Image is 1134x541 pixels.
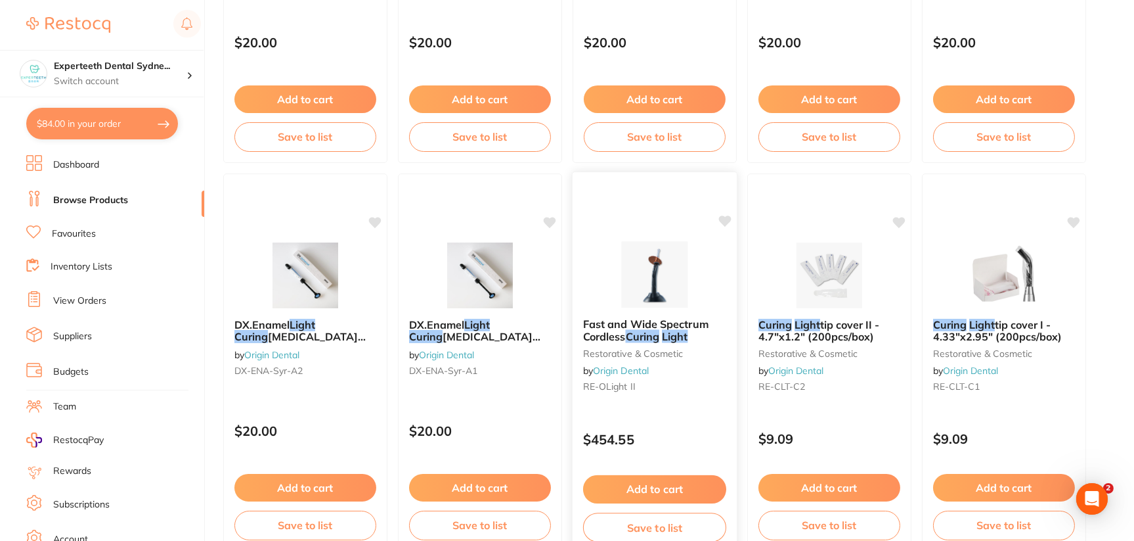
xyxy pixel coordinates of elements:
[758,318,792,331] em: Curing
[758,319,900,343] b: Curing Light tip cover II - 4.7"x1.2" (200pcs/box)
[244,349,299,361] a: Origin Dental
[53,465,91,478] a: Rewards
[53,194,128,207] a: Browse Products
[234,330,268,343] em: Curing
[234,474,376,502] button: Add to cart
[290,318,315,331] em: Light
[53,294,106,308] a: View Orders
[409,330,443,343] em: Curing
[54,75,186,88] p: Switch account
[234,511,376,540] button: Save to list
[26,108,178,139] button: $84.00 in your order
[53,434,104,447] span: RestocqPay
[933,431,1075,446] p: $9.09
[234,35,376,50] p: $20.00
[933,381,980,392] span: RE-CLT-C1
[584,35,726,50] p: $20.00
[583,475,726,504] button: Add to cart
[611,241,697,308] img: Fast and Wide Spectrum Cordless Curing Light
[26,17,110,33] img: Restocq Logo
[933,474,1075,502] button: Add to cart
[234,318,290,331] span: DX.Enamel
[53,400,76,413] a: Team
[53,158,99,172] a: Dashboard
[583,318,709,343] span: Fast and Wide Spectrum Cordless
[409,318,464,331] span: DX.Enamel
[234,122,376,151] button: Save to list
[234,365,303,377] span: DX-ENA-Syr-A2
[409,122,551,151] button: Save to list
[234,423,376,438] p: $20.00
[52,227,96,241] a: Favourites
[583,318,726,342] b: Fast and Wide Spectrum Cordless Curing Light
[758,348,900,359] small: restorative & cosmetic
[933,122,1075,151] button: Save to list
[943,365,998,377] a: Origin Dental
[758,474,900,502] button: Add to cart
[1103,483,1114,494] span: 2
[409,474,551,502] button: Add to cart
[787,243,872,308] img: Curing Light tip cover II - 4.7"x1.2" (200pcs/box)
[583,348,726,358] small: restorative & cosmetic
[234,349,299,361] span: by
[53,365,89,379] a: Budgets
[53,498,110,511] a: Subscriptions
[409,511,551,540] button: Save to list
[409,330,540,355] span: [MEDICAL_DATA] Resi - A1
[583,365,649,377] span: by
[1076,483,1108,515] div: Open Intercom Messenger
[583,381,636,392] span: RE-OLight II
[583,432,726,447] p: $454.55
[758,381,805,392] span: RE-CLT-C2
[933,319,1075,343] b: Curing Light tip cover I - 4.33"x2.95" (200pcs/box)
[662,330,687,343] em: Light
[54,60,186,73] h4: Experteeth Dental Sydney CBD
[20,60,47,87] img: Experteeth Dental Sydney CBD
[758,431,900,446] p: $9.09
[758,85,900,113] button: Add to cart
[593,365,649,377] a: Origin Dental
[234,319,376,343] b: DX.Enamel Light Curing Dental Composite Resi - A2
[933,348,1075,359] small: restorative & cosmetic
[758,511,900,540] button: Save to list
[409,365,477,377] span: DX-ENA-Syr-A1
[409,319,551,343] b: DX.Enamel Light Curing Dental Composite Resi - A1
[795,318,820,331] em: Light
[409,349,474,361] span: by
[933,318,1062,343] span: tip cover I - 4.33"x2.95" (200pcs/box)
[53,330,92,343] a: Suppliers
[234,330,366,355] span: [MEDICAL_DATA] Resi - A2
[758,122,900,151] button: Save to list
[933,35,1075,50] p: $20.00
[464,318,490,331] em: Light
[409,35,551,50] p: $20.00
[933,511,1075,540] button: Save to list
[758,35,900,50] p: $20.00
[409,85,551,113] button: Add to cart
[437,243,523,308] img: DX.Enamel Light Curing Dental Composite Resi - A1
[626,330,660,343] em: Curing
[234,85,376,113] button: Add to cart
[584,122,726,151] button: Save to list
[758,365,823,377] span: by
[933,365,998,377] span: by
[26,433,104,448] a: RestocqPay
[51,260,112,273] a: Inventory Lists
[263,243,348,308] img: DX.Enamel Light Curing Dental Composite Resi - A2
[933,85,1075,113] button: Add to cart
[26,433,42,448] img: RestocqPay
[758,318,879,343] span: tip cover II - 4.7"x1.2" (200pcs/box)
[409,423,551,438] p: $20.00
[961,243,1047,308] img: Curing Light tip cover I - 4.33"x2.95" (200pcs/box)
[969,318,995,331] em: Light
[584,85,726,113] button: Add to cart
[419,349,474,361] a: Origin Dental
[26,10,110,40] a: Restocq Logo
[768,365,823,377] a: Origin Dental
[933,318,967,331] em: Curing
